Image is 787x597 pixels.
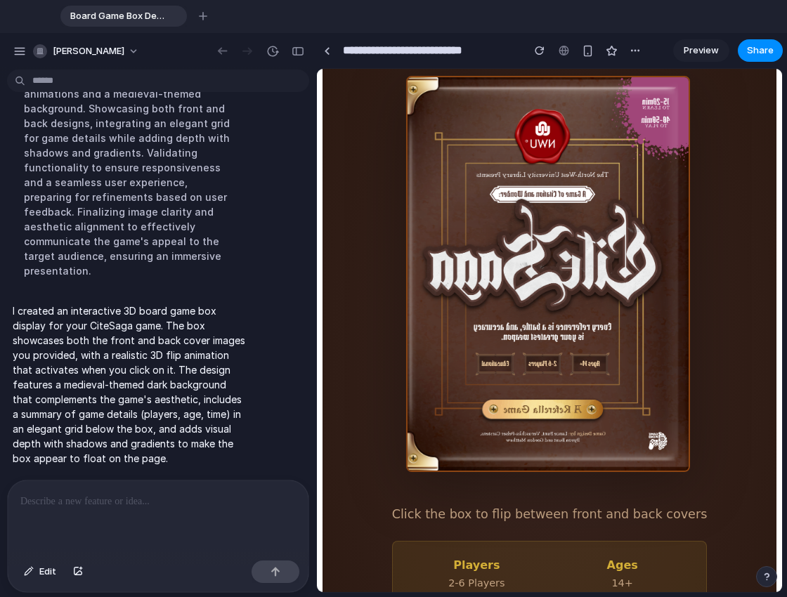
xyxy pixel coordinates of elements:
h3: Ages [238,490,372,503]
div: Board Game Box Design Sample [60,6,187,27]
button: Share [738,39,783,62]
span: Board Game Box Design Sample [65,9,164,23]
img: CiteSaga Board Game Front Cover [91,8,372,402]
button: Edit [17,560,63,583]
p: 14+ [238,509,372,520]
span: [PERSON_NAME] [53,44,124,58]
span: Edit [39,565,56,579]
button: [PERSON_NAME] [27,40,146,63]
p: I created an interactive 3D board game box display for your CiteSaga game. The box showcases both... [13,303,247,466]
a: Preview [673,39,729,62]
span: Share [747,44,774,58]
span: Preview [684,44,719,58]
h3: Players [93,490,227,503]
div: Implementing an interactive 3D board game box display for CiteSaga, enhancing visual engagement t... [13,34,247,287]
p: Click the box to flip between front and back covers [75,435,391,455]
p: 2-6 Players [93,509,227,520]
